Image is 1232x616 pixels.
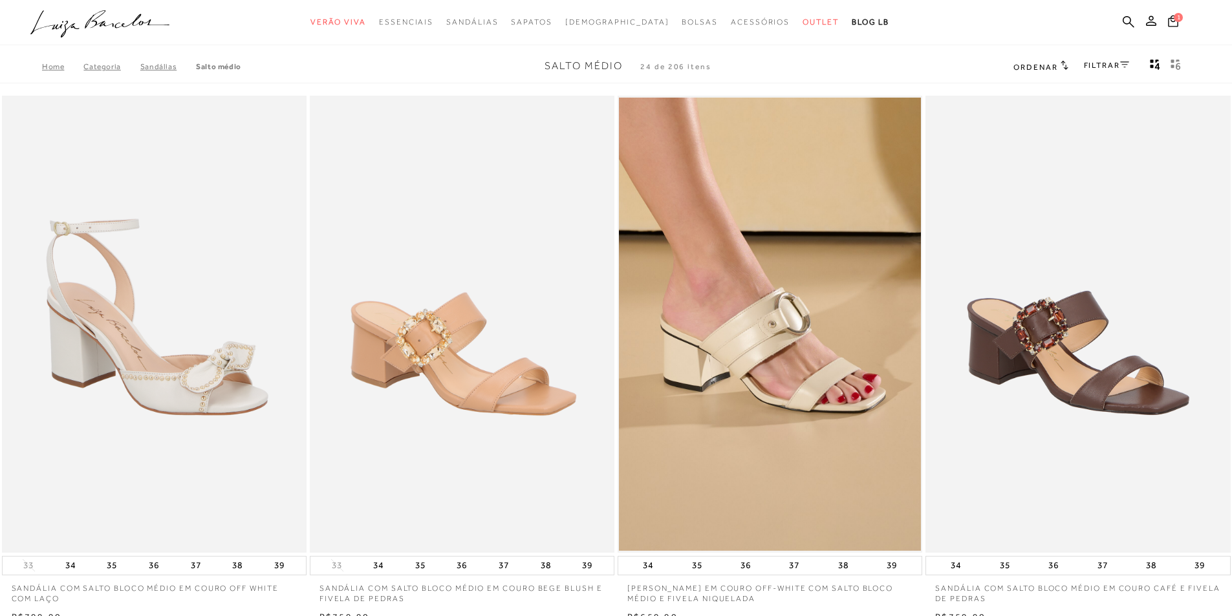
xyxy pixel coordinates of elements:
[565,17,669,27] span: [DEMOGRAPHIC_DATA]
[1164,14,1182,32] button: 1
[925,575,1230,605] a: SANDÁLIA COM SALTO BLOCO MÉDIO EM COURO CAFÉ E FIVELA DE PEDRAS
[803,17,839,27] span: Outlet
[1084,61,1129,70] a: FILTRAR
[453,557,471,575] button: 36
[328,559,346,571] button: 33
[545,60,623,72] span: Salto Médio
[619,98,921,551] img: SANDÁLIA EM COURO OFF-WHITE COM SALTO BLOCO MÉDIO E FIVELA NIQUELADA
[618,575,922,605] a: [PERSON_NAME] EM COURO OFF-WHITE COM SALTO BLOCO MÉDIO E FIVELA NIQUELADA
[927,98,1229,551] a: SANDÁLIA COM SALTO BLOCO MÉDIO EM COURO CAFÉ E FIVELA DE PEDRAS SANDÁLIA COM SALTO BLOCO MÉDIO EM...
[1094,557,1112,575] button: 37
[446,10,498,34] a: categoryNavScreenReaderText
[1013,63,1057,72] span: Ordenar
[310,575,614,605] a: SANDÁLIA COM SALTO BLOCO MÉDIO EM COURO BEGE BLUSH E FIVELA DE PEDRAS
[803,10,839,34] a: categoryNavScreenReaderText
[411,557,429,575] button: 35
[311,98,613,551] img: SANDÁLIA COM SALTO BLOCO MÉDIO EM COURO BEGE BLUSH E FIVELA DE PEDRAS
[852,10,889,34] a: BLOG LB
[103,557,121,575] button: 35
[145,557,163,575] button: 36
[511,17,552,27] span: Sapatos
[1191,557,1209,575] button: 39
[1146,58,1164,75] button: Mostrar 4 produtos por linha
[1044,557,1063,575] button: 36
[1174,13,1183,22] span: 1
[196,62,241,71] a: Salto Médio
[565,10,669,34] a: noSubCategoriesText
[228,557,246,575] button: 38
[947,557,965,575] button: 34
[3,98,305,551] img: SANDÁLIA COM SALTO BLOCO MÉDIO EM COURO OFF WHITE COM LAÇO
[1142,557,1160,575] button: 38
[834,557,852,575] button: 38
[379,17,433,27] span: Essenciais
[640,62,711,71] span: 24 de 206 itens
[61,557,80,575] button: 34
[731,10,790,34] a: categoryNavScreenReaderText
[311,98,613,551] a: SANDÁLIA COM SALTO BLOCO MÉDIO EM COURO BEGE BLUSH E FIVELA DE PEDRAS SANDÁLIA COM SALTO BLOCO MÉ...
[369,557,387,575] button: 34
[927,98,1229,551] img: SANDÁLIA COM SALTO BLOCO MÉDIO EM COURO CAFÉ E FIVELA DE PEDRAS
[682,10,718,34] a: categoryNavScreenReaderText
[42,62,83,71] a: Home
[537,557,555,575] button: 38
[83,62,140,71] a: Categoria
[785,557,803,575] button: 37
[639,557,657,575] button: 34
[511,10,552,34] a: categoryNavScreenReaderText
[578,557,596,575] button: 39
[310,17,366,27] span: Verão Viva
[310,10,366,34] a: categoryNavScreenReaderText
[731,17,790,27] span: Acessórios
[996,557,1014,575] button: 35
[619,98,921,551] a: SANDÁLIA EM COURO OFF-WHITE COM SALTO BLOCO MÉDIO E FIVELA NIQUELADA SANDÁLIA EM COURO OFF-WHITE ...
[270,557,288,575] button: 39
[737,557,755,575] button: 36
[3,98,305,551] a: SANDÁLIA COM SALTO BLOCO MÉDIO EM COURO OFF WHITE COM LAÇO SANDÁLIA COM SALTO BLOCO MÉDIO EM COUR...
[1167,58,1185,75] button: gridText6Desc
[379,10,433,34] a: categoryNavScreenReaderText
[688,557,706,575] button: 35
[883,557,901,575] button: 39
[19,559,38,571] button: 33
[852,17,889,27] span: BLOG LB
[682,17,718,27] span: Bolsas
[446,17,498,27] span: Sandálias
[2,575,307,605] a: SANDÁLIA COM SALTO BLOCO MÉDIO EM COURO OFF WHITE COM LAÇO
[495,557,513,575] button: 37
[140,62,196,71] a: SANDÁLIAS
[187,557,205,575] button: 37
